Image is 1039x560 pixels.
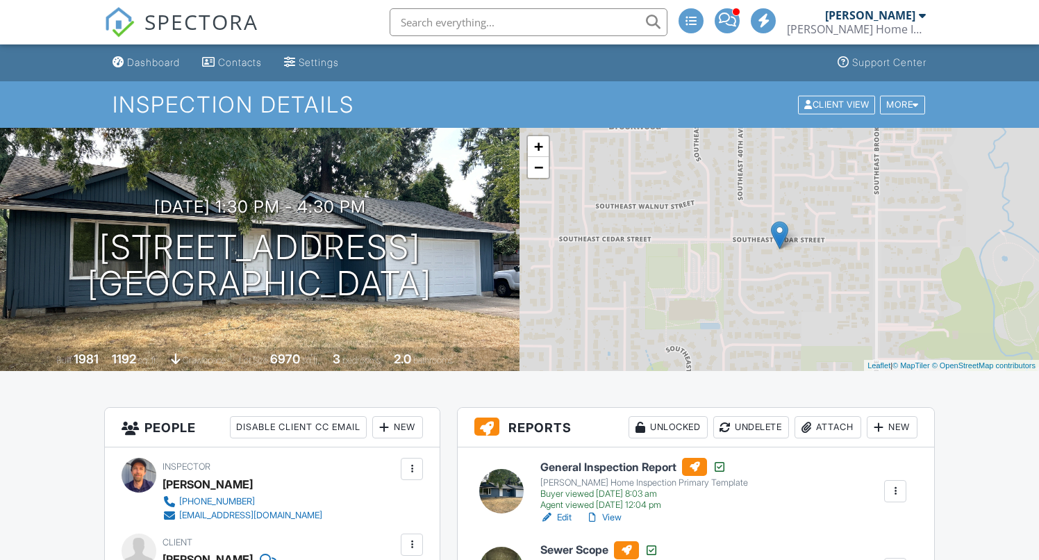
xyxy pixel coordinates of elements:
[832,50,932,76] a: Support Center
[528,136,549,157] a: Zoom in
[107,50,185,76] a: Dashboard
[88,229,432,303] h1: [STREET_ADDRESS] [GEOGRAPHIC_DATA]
[852,56,926,68] div: Support Center
[197,50,267,76] a: Contacts
[540,541,658,559] h6: Sewer Scope
[540,458,748,476] h6: General Inspection Report
[183,355,226,365] span: crawlspace
[218,56,262,68] div: Contacts
[342,355,381,365] span: bedrooms
[239,355,268,365] span: Lot Size
[867,416,917,438] div: New
[795,416,861,438] div: Attach
[163,509,322,522] a: [EMAIL_ADDRESS][DOMAIN_NAME]
[390,8,667,36] input: Search everything...
[113,92,926,117] h1: Inspection Details
[867,361,890,370] a: Leaflet
[163,474,253,495] div: [PERSON_NAME]
[540,500,748,511] div: Agent viewed [DATE] 12:04 pm
[74,352,99,366] div: 1981
[864,360,1039,372] div: |
[932,361,1036,370] a: © OpenStreetMap contributors
[302,355,319,365] span: sq.ft.
[540,488,748,500] div: Buyer viewed [DATE] 8:03 am
[540,458,748,511] a: General Inspection Report [PERSON_NAME] Home Inspection Primary Template Buyer viewed [DATE] 8:03...
[299,56,339,68] div: Settings
[413,355,453,365] span: bathrooms
[528,157,549,178] a: Zoom out
[279,50,344,76] a: Settings
[127,56,180,68] div: Dashboard
[787,22,926,36] div: Murphy Home Inspection
[144,7,258,36] span: SPECTORA
[163,495,322,509] a: [PHONE_NUMBER]
[458,408,934,447] h3: Reports
[892,361,930,370] a: © MapTiler
[394,352,411,366] div: 2.0
[163,461,210,472] span: Inspector
[798,95,875,114] div: Client View
[179,496,255,507] div: [PHONE_NUMBER]
[56,355,72,365] span: Built
[372,416,423,438] div: New
[230,416,367,438] div: Disable Client CC Email
[270,352,300,366] div: 6970
[629,416,708,438] div: Unlocked
[540,511,572,525] a: Edit
[179,510,322,521] div: [EMAIL_ADDRESS][DOMAIN_NAME]
[713,416,789,438] div: Undelete
[154,197,366,216] h3: [DATE] 1:30 pm - 4:30 pm
[880,95,925,114] div: More
[825,8,915,22] div: [PERSON_NAME]
[104,7,135,38] img: The Best Home Inspection Software - Spectora
[163,537,192,547] span: Client
[797,99,879,109] a: Client View
[540,477,748,488] div: [PERSON_NAME] Home Inspection Primary Template
[105,408,440,447] h3: People
[112,352,136,366] div: 1192
[104,19,258,48] a: SPECTORA
[585,511,622,525] a: View
[138,355,158,365] span: sq. ft.
[333,352,340,366] div: 3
